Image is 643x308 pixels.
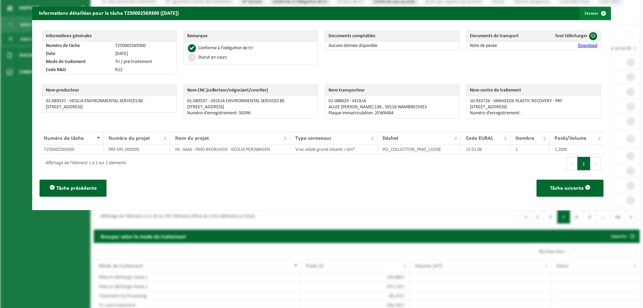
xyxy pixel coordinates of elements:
[43,42,112,50] td: Numéro de tâche
[590,157,601,170] button: Next
[39,145,103,154] td: T250002569300
[467,85,600,96] th: Nom centre de traitement
[555,34,587,39] span: Tout télécharger
[290,145,377,154] td: Vrac solide grand volume > 6m³
[43,30,176,42] th: Informations générales
[577,157,590,170] button: 1
[198,55,227,60] div: Statut en cours
[470,105,597,110] p: [STREET_ADDRESS]
[567,157,577,170] button: Previous
[43,85,176,96] th: Nom producteur
[187,99,314,104] p: 01-089537 - VEOLIA ENVIRONMENTAL SERVICES BE
[510,145,550,154] td: 1
[555,136,586,141] span: Poids/Volume
[295,136,332,141] span: Type conteneur
[325,30,459,42] th: Documents comptables
[325,42,459,50] td: Aucune donnée disponible
[184,85,318,96] th: Nom CNC (collecteur/négociant/courtier)
[42,158,126,170] div: Affichage de l'élément 1 à 1 sur 1 éléments
[550,186,584,191] span: Tâche suivante
[550,145,604,154] td: 1,200t
[43,66,112,74] td: Code R&D
[175,136,209,141] span: Nom du projet
[515,136,534,141] span: Nombre
[537,180,603,197] button: Tâche suivante
[112,50,176,58] td: [DATE]
[470,111,597,116] p: Numéro d’enregistrement:
[43,50,112,58] td: Date
[470,99,597,104] p: 10-933726 - VANHEEDE PLASTIC RECOVERY - PRF
[579,7,610,20] button: Fermer
[467,30,538,42] th: Documents de transport
[461,145,510,154] td: 15 01 06
[329,99,456,104] p: 01-088629 - VEOLIA
[466,136,493,141] span: Code EURAL
[112,66,176,74] td: R12
[325,85,459,96] th: Nom transporteur
[46,99,173,104] p: 01-089537 - VEOLIA ENVIRONMENTAL SERVICES BE
[329,111,456,116] p: Plaque immatriculation: 2EWN484
[382,136,399,141] span: Déchet
[170,145,290,154] td: IN - SAAS - PMD BEDRIJVEN - VEOLIA PERSWAGEN
[46,105,173,110] p: [STREET_ADDRESS]
[40,180,106,197] button: Tâche précédente
[578,43,597,48] a: Download
[329,105,456,110] p: ALLEE [PERSON_NAME] 138 , 59118 WAMBRECHIES
[187,105,314,110] p: [STREET_ADDRESS]
[377,145,461,154] td: PCI_COLLECTION_PMD_LOOSE
[32,7,186,19] h2: Informations détaillées pour la tâche T250002569300 ([DATE])
[44,136,84,141] span: Numéro de tâche
[56,186,97,191] span: Tâche précédente
[109,136,150,141] span: Numéro du projet
[103,145,170,154] td: PRF-VPL-000399
[112,58,176,66] td: Tri / pré-traitement
[43,58,112,66] td: Mode de traitement
[198,46,253,51] div: Conforme à l’obligation de tri
[184,30,318,42] th: Remarque
[187,111,314,116] p: Numéro d’enregistrement: 50396
[467,42,538,50] td: Note de pesée
[112,42,176,50] td: T250002569300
